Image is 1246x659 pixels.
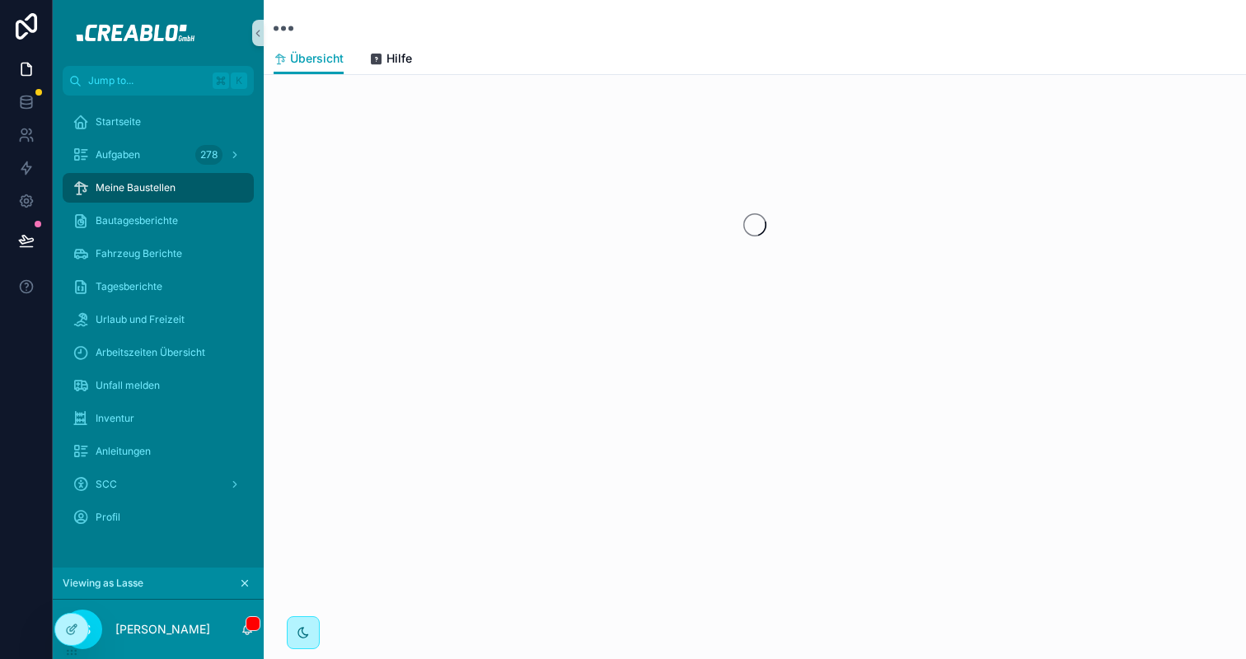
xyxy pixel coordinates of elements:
span: K [232,74,246,87]
span: Hilfe [386,50,412,67]
a: Urlaub und Freizeit [63,305,254,334]
div: scrollable content [53,96,264,554]
span: Profil [96,511,120,524]
span: Unfall melden [96,379,160,392]
a: Aufgaben278 [63,140,254,170]
a: Startseite [63,107,254,137]
span: Inventur [96,412,134,425]
p: [PERSON_NAME] [115,621,210,638]
a: Unfall melden [63,371,254,400]
a: Anleitungen [63,437,254,466]
span: Fahrzeug Berichte [96,247,182,260]
a: SCC [63,470,254,499]
span: Aufgaben [96,148,140,161]
a: Meine Baustellen [63,173,254,203]
a: Profil [63,502,254,532]
span: Tagesberichte [96,280,162,293]
a: Fahrzeug Berichte [63,239,254,269]
span: Urlaub und Freizeit [96,313,185,326]
span: Jump to... [88,74,206,87]
span: SCC [96,478,117,491]
div: 278 [195,145,222,165]
img: App logo [65,20,251,46]
span: Bautagesberichte [96,214,178,227]
span: Startseite [96,115,141,129]
span: Übersicht [290,50,344,67]
span: Viewing as Lasse [63,577,143,590]
a: Bautagesberichte [63,206,254,236]
span: Anleitungen [96,445,151,458]
a: Tagesberichte [63,272,254,301]
a: Arbeitszeiten Übersicht [63,338,254,367]
a: Inventur [63,404,254,433]
span: Meine Baustellen [96,181,176,194]
span: Arbeitszeiten Übersicht [96,346,205,359]
a: Hilfe [370,44,412,77]
a: Übersicht [274,44,344,75]
button: Jump to...K [63,66,254,96]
